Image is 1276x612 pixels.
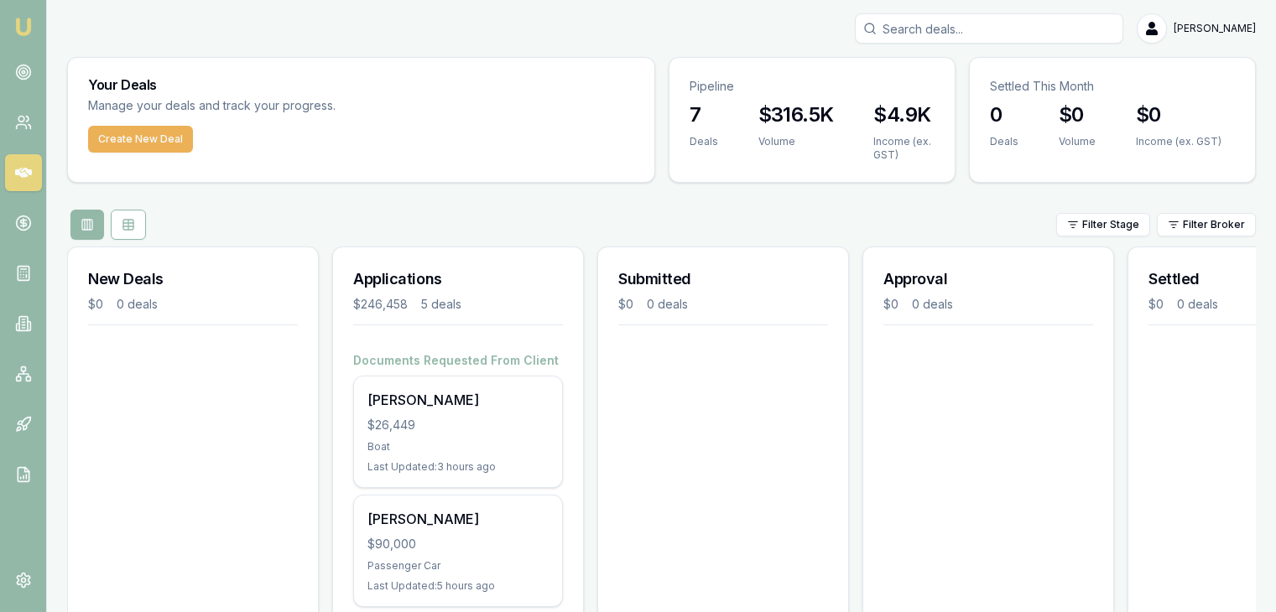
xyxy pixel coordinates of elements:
[367,579,549,593] div: Last Updated: 5 hours ago
[353,296,408,313] div: $246,458
[1157,213,1256,236] button: Filter Broker
[367,417,549,433] div: $26,449
[690,101,718,128] h3: 7
[1136,135,1221,148] div: Income (ex. GST)
[618,267,828,291] h3: Submitted
[88,126,193,153] button: Create New Deal
[1082,218,1139,231] span: Filter Stage
[1183,218,1245,231] span: Filter Broker
[647,296,688,313] div: 0 deals
[367,559,549,573] div: Passenger Car
[883,296,898,313] div: $0
[873,135,934,162] div: Income (ex. GST)
[758,135,834,148] div: Volume
[367,440,549,454] div: Boat
[367,460,549,474] div: Last Updated: 3 hours ago
[353,352,563,369] h4: Documents Requested From Client
[873,101,934,128] h3: $4.9K
[855,13,1123,44] input: Search deals
[88,267,298,291] h3: New Deals
[88,296,103,313] div: $0
[1059,101,1096,128] h3: $0
[1148,296,1164,313] div: $0
[912,296,953,313] div: 0 deals
[618,296,633,313] div: $0
[1136,101,1221,128] h3: $0
[88,96,518,116] p: Manage your deals and track your progress.
[883,267,1093,291] h3: Approval
[990,78,1235,95] p: Settled This Month
[367,390,549,410] div: [PERSON_NAME]
[690,78,935,95] p: Pipeline
[1056,213,1150,236] button: Filter Stage
[1174,22,1256,35] span: [PERSON_NAME]
[13,17,34,37] img: emu-icon-u.png
[421,296,461,313] div: 5 deals
[990,135,1018,148] div: Deals
[88,78,634,91] h3: Your Deals
[117,296,158,313] div: 0 deals
[367,536,549,552] div: $90,000
[353,267,563,291] h3: Applications
[990,101,1018,128] h3: 0
[758,101,834,128] h3: $316.5K
[690,135,718,148] div: Deals
[367,509,549,529] div: [PERSON_NAME]
[1059,135,1096,148] div: Volume
[1177,296,1218,313] div: 0 deals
